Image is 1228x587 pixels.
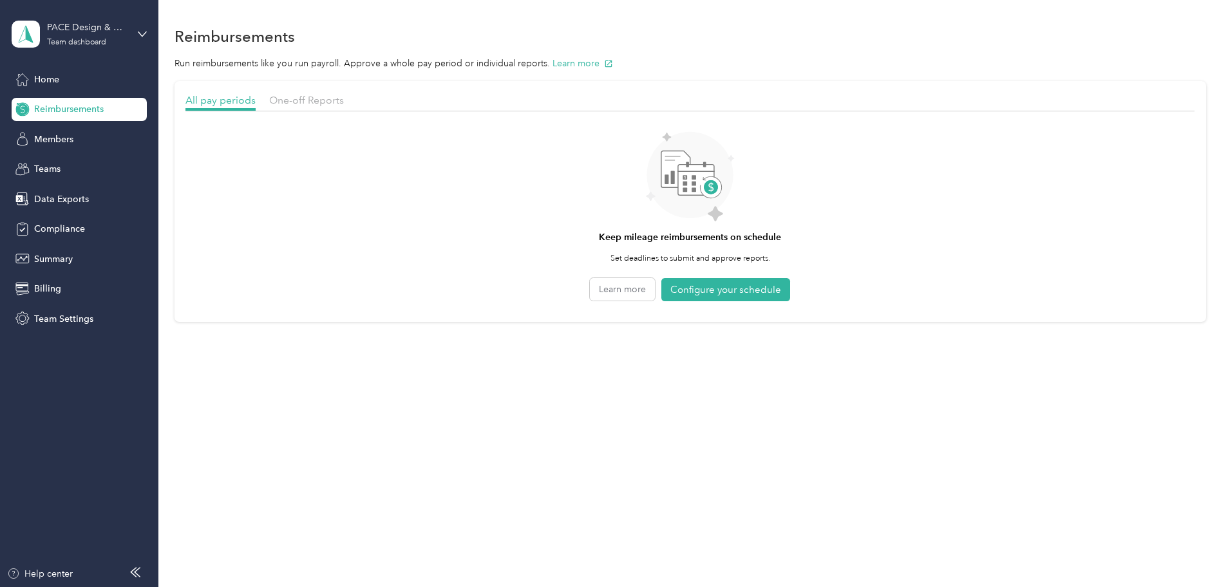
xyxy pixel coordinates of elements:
[34,222,85,236] span: Compliance
[661,278,790,302] button: Configure your schedule
[34,102,104,116] span: Reimbursements
[34,252,73,266] span: Summary
[610,253,770,265] p: Set deadlines to submit and approve reports.
[553,57,613,70] button: Learn more
[47,39,106,46] div: Team dashboard
[34,73,59,86] span: Home
[34,162,61,176] span: Teams
[34,133,73,146] span: Members
[175,57,1206,70] p: Run reimbursements like you run payroll. Approve a whole pay period or individual reports.
[34,192,89,206] span: Data Exports
[34,312,93,326] span: Team Settings
[185,94,256,106] span: All pay periods
[590,278,655,301] button: Learn more
[269,94,344,106] span: One-off Reports
[34,282,61,295] span: Billing
[175,30,295,43] h1: Reimbursements
[47,21,128,34] div: PACE Design & Construction
[1156,515,1228,587] iframe: Everlance-gr Chat Button Frame
[599,230,781,244] h4: Keep mileage reimbursements on schedule
[7,567,73,581] button: Help center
